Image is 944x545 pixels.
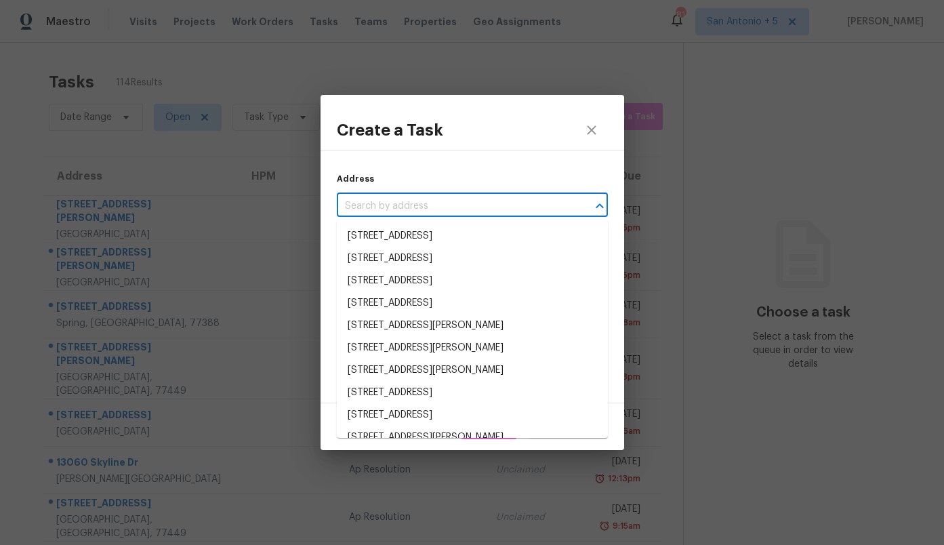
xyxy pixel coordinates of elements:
li: [STREET_ADDRESS] [337,225,608,247]
li: [STREET_ADDRESS] [337,292,608,315]
li: [STREET_ADDRESS] [337,382,608,404]
li: [STREET_ADDRESS][PERSON_NAME] [337,426,608,449]
li: [STREET_ADDRESS][PERSON_NAME] [337,337,608,359]
button: close [575,114,608,146]
li: [STREET_ADDRESS][PERSON_NAME] [337,315,608,337]
li: [STREET_ADDRESS] [337,404,608,426]
li: [STREET_ADDRESS][PERSON_NAME] [337,359,608,382]
button: Close [590,197,609,216]
input: Search by address [337,196,570,217]
h3: Create a Task [337,121,443,140]
label: Address [337,175,374,183]
li: [STREET_ADDRESS] [337,270,608,292]
li: [STREET_ADDRESS] [337,247,608,270]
